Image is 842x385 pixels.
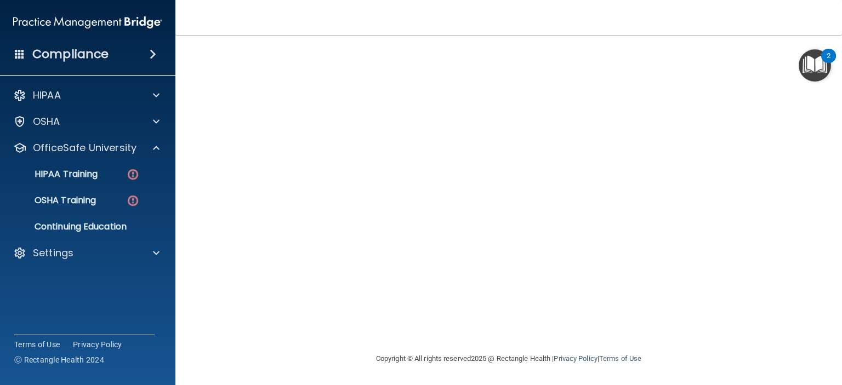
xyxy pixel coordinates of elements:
a: OfficeSafe University [13,141,160,154]
span: Ⓒ Rectangle Health 2024 [14,354,104,365]
a: Terms of Use [14,339,60,350]
div: Copyright © All rights reserved 2025 @ Rectangle Health | | [309,341,709,376]
p: OSHA Training [7,195,96,206]
a: Terms of Use [599,354,641,363]
button: Open Resource Center, 2 new notifications [799,49,831,82]
p: Continuing Education [7,221,157,232]
h4: Compliance [32,47,109,62]
p: OSHA [33,115,60,128]
a: Privacy Policy [554,354,597,363]
a: HIPAA [13,89,160,102]
p: Settings [33,246,73,260]
a: OSHA [13,115,160,128]
p: HIPAA [33,89,61,102]
img: danger-circle.6113f641.png [126,194,140,208]
img: PMB logo [13,12,162,33]
a: Settings [13,246,160,260]
div: 2 [827,56,830,70]
p: OfficeSafe University [33,141,136,154]
p: HIPAA Training [7,169,98,180]
img: danger-circle.6113f641.png [126,168,140,181]
a: Privacy Policy [73,339,122,350]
